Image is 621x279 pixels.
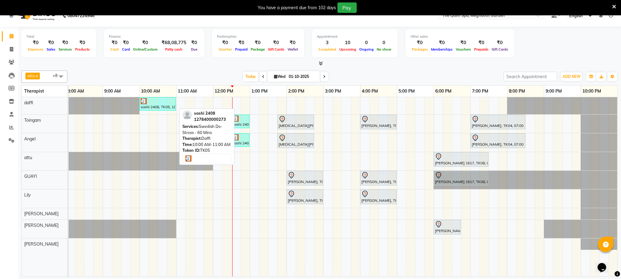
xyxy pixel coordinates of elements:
[358,47,375,52] span: Ongoing
[24,211,59,216] span: [PERSON_NAME]
[375,47,393,52] span: No show
[194,111,215,116] span: sashi 2408
[26,47,45,52] span: Expenses
[471,87,490,96] a: 7:00 PM
[561,72,582,81] button: ADD NEW
[410,39,429,46] div: ₹0
[397,87,417,96] a: 5:00 PM
[131,39,159,46] div: ₹0
[57,39,74,46] div: ₹0
[67,7,94,24] b: 08047224946
[429,39,454,46] div: ₹0
[473,39,490,46] div: ₹0
[286,47,299,52] span: Wallet
[287,72,318,81] input: 2025-10-01
[232,116,249,127] div: sashi 2408, TK07, 12:30 PM-01:00 PM, De-Stress Back & Shoulder Massage - 30 Mins
[109,34,200,39] div: Finance
[27,73,35,78] span: attu
[471,116,525,128] div: [PERSON_NAME], TK04, 07:00 PM-08:30 PM, Javanese Pampering - 90 Mins
[278,116,313,128] div: [MEDICAL_DATA][PERSON_NAME], TK09, 01:45 PM-02:45 PM, Swedish De-Stress - 60 Mins
[103,87,123,96] a: 9:00 AM
[504,72,557,81] input: Search Appointment
[544,87,564,96] a: 9:00 PM
[317,34,393,39] div: Appointment
[410,34,510,39] div: Other sales
[410,47,429,52] span: Packages
[258,5,336,11] div: You have a payment due from 102 days
[16,7,58,24] img: logo
[338,47,358,52] span: Upcoming
[266,47,286,52] span: Gift Cards
[74,47,91,52] span: Products
[595,254,615,273] iframe: chat widget
[490,47,510,52] span: Gift Cards
[66,87,86,96] a: 8:00 AM
[189,47,199,52] span: Due
[429,47,454,52] span: Memberships
[375,39,393,46] div: 0
[250,87,269,96] a: 1:00 PM
[183,142,231,148] div: 10:00 AM-11:00 AM
[109,39,120,46] div: ₹0
[278,134,313,147] div: [MEDICAL_DATA][PERSON_NAME], TK09, 01:45 PM-02:45 PM, Swedish De-Stress - 60 Mins
[131,47,159,52] span: Online/Custom
[183,148,200,153] span: Token ID:
[109,47,120,52] span: Cash
[234,47,249,52] span: Prepaid
[508,87,527,96] a: 8:00 PM
[45,47,57,52] span: Sales
[24,174,37,179] span: GUAYI
[490,39,510,46] div: ₹0
[120,47,131,52] span: Card
[272,74,287,79] span: Wed
[120,39,131,46] div: ₹0
[217,47,234,52] span: Voucher
[53,73,62,78] span: +8
[74,39,91,46] div: ₹0
[24,155,32,160] span: attu
[140,98,175,110] div: sashi 2408, TK05, 10:00 AM-11:00 AM, Swedish De-Stress - 60 Mins
[358,39,375,46] div: 0
[324,87,343,96] a: 3:00 PM
[243,72,258,81] span: Today
[24,241,59,247] span: [PERSON_NAME]
[434,172,488,185] div: [PERSON_NAME] 1617, TK08, 06:00 PM-07:30 PM, Javanese Pampering - 90 Mins
[266,39,286,46] div: ₹0
[35,73,38,78] a: x
[164,47,184,52] span: Petty cash
[361,172,396,185] div: [PERSON_NAME], TK06, 04:00 PM-05:00 PM, Swedish De-Stress - 60 Mins
[361,190,396,203] div: [PERSON_NAME], TK06, 04:00 PM-05:00 PM, Swedish De-Stress - 60 Mins
[177,87,199,96] a: 11:00 AM
[434,87,453,96] a: 6:00 PM
[24,136,36,142] span: Angel
[454,39,473,46] div: ₹0
[26,34,91,39] div: Total
[183,136,202,141] span: Therapist:
[213,87,235,96] a: 12:00 PM
[287,172,322,185] div: [PERSON_NAME], TK01, 02:00 PM-03:00 PM, Swedish De-Stress - 60 Mins
[581,87,603,96] a: 10:00 PM
[24,192,31,198] span: Lily
[183,124,223,135] span: Swedish De-Stress - 60 Mins
[45,39,57,46] div: ₹0
[434,221,460,234] div: [PERSON_NAME], TK02, 06:00 PM-06:45 PM, BLOW DRY
[183,124,199,129] span: Services:
[24,223,59,228] span: [PERSON_NAME]
[57,47,74,52] span: Services
[24,100,33,105] span: daffi
[286,39,299,46] div: ₹0
[454,47,473,52] span: Vouchers
[183,147,231,154] div: TK05
[183,110,192,120] img: profile
[287,190,322,203] div: [PERSON_NAME], TK01, 02:00 PM-03:00 PM, Swedish De-Stress - 60 Mins
[473,47,490,52] span: Prepaids
[183,142,193,147] span: Time:
[562,74,581,79] span: ADD NEW
[217,39,234,46] div: ₹0
[217,34,299,39] div: Redemption
[189,39,200,46] div: ₹0
[360,87,380,96] a: 4:00 PM
[434,153,488,166] div: [PERSON_NAME] 1617, TK08, 06:00 PM-07:30 PM, Javanese Pampering - 90 Mins
[140,87,162,96] a: 10:00 AM
[183,136,231,142] div: Daffi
